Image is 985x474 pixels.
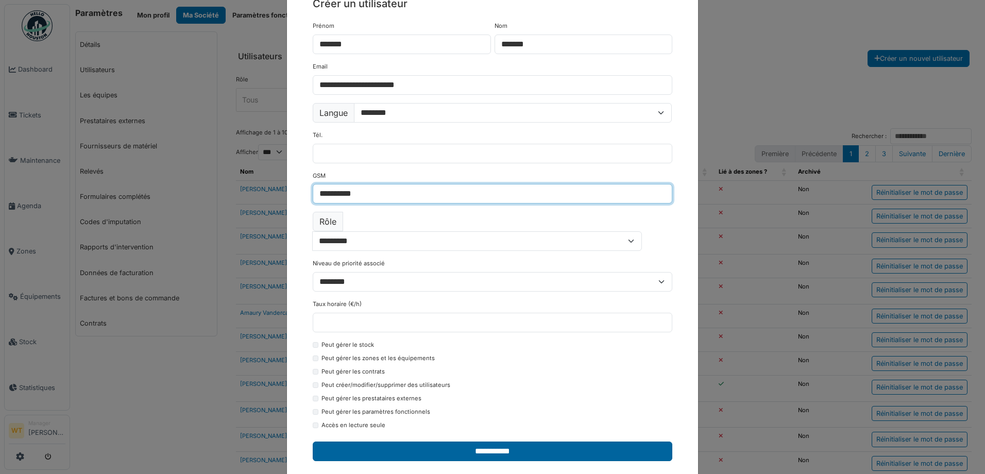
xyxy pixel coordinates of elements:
label: Peut gérer les zones et les équipements [321,354,435,363]
label: Rôle [313,212,343,231]
label: Niveau de priorité associé [313,259,385,268]
label: Peut gérer les paramètres fonctionnels [321,408,430,416]
label: Peut gérer les contrats [321,367,385,376]
label: Accès en lecture seule [321,421,385,430]
label: Nom [495,22,507,30]
label: Tél. [313,131,322,140]
label: Langue [313,103,354,123]
label: GSM [313,172,326,180]
label: Email [313,62,328,71]
label: Peut gérer les prestataires externes [321,394,421,403]
label: Peut créer/modifier/supprimer des utilisateurs [321,381,450,390]
label: Peut gérer le stock [321,341,374,349]
label: Taux horaire (€/h) [313,300,362,309]
label: Prénom [313,22,334,30]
